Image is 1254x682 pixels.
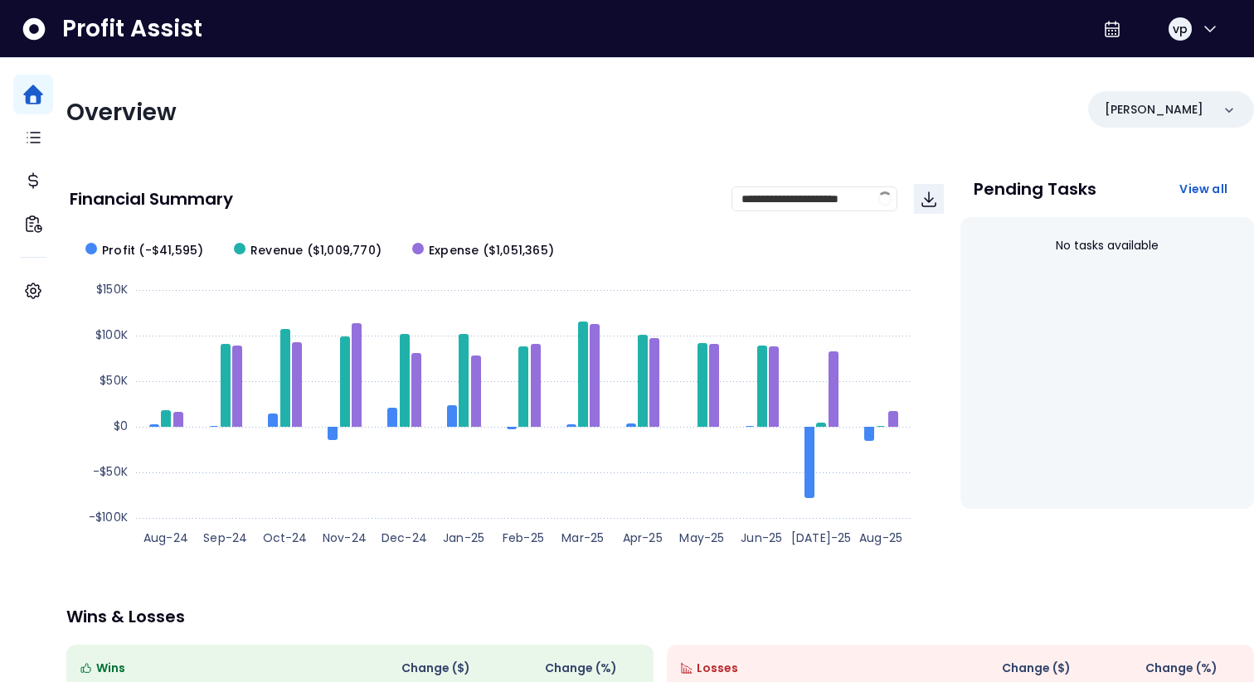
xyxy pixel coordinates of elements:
span: Losses [697,660,738,677]
span: Expense ($1,051,365) [429,242,554,259]
p: Pending Tasks [974,181,1096,197]
p: [PERSON_NAME] [1105,101,1203,119]
span: Revenue ($1,009,770) [250,242,382,259]
text: Jun-25 [741,530,782,546]
button: View all [1166,174,1241,204]
text: Aug-24 [143,530,188,546]
button: Download [914,184,944,214]
text: $150K [96,281,128,297]
text: Oct-24 [263,530,308,546]
span: Overview [66,96,177,128]
span: Change (%) [1145,660,1218,677]
span: Change (%) [545,660,617,677]
text: $0 [114,418,128,434]
text: Feb-25 [503,530,544,546]
text: Apr-25 [623,530,663,546]
span: Wins [96,660,125,677]
span: Change ( $ ) [401,660,470,677]
text: -$100K [89,509,128,525]
span: Profit Assist [62,14,202,44]
text: $100K [95,326,128,343]
text: Mar-25 [561,530,604,546]
text: Dec-24 [382,530,427,546]
text: $50K [100,372,128,389]
p: Wins & Losses [66,608,1254,625]
text: Aug-25 [859,530,902,546]
text: Nov-24 [323,530,367,546]
text: [DATE]-25 [791,530,852,546]
text: Sep-24 [203,530,247,546]
span: View all [1179,181,1227,197]
span: vp [1173,21,1188,37]
div: No tasks available [974,224,1241,268]
span: Change ( $ ) [1002,660,1071,677]
text: -$50K [93,463,128,480]
text: May-25 [679,530,724,546]
text: Jan-25 [443,530,484,546]
span: Profit (-$41,595) [102,242,203,259]
p: Financial Summary [70,191,233,207]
